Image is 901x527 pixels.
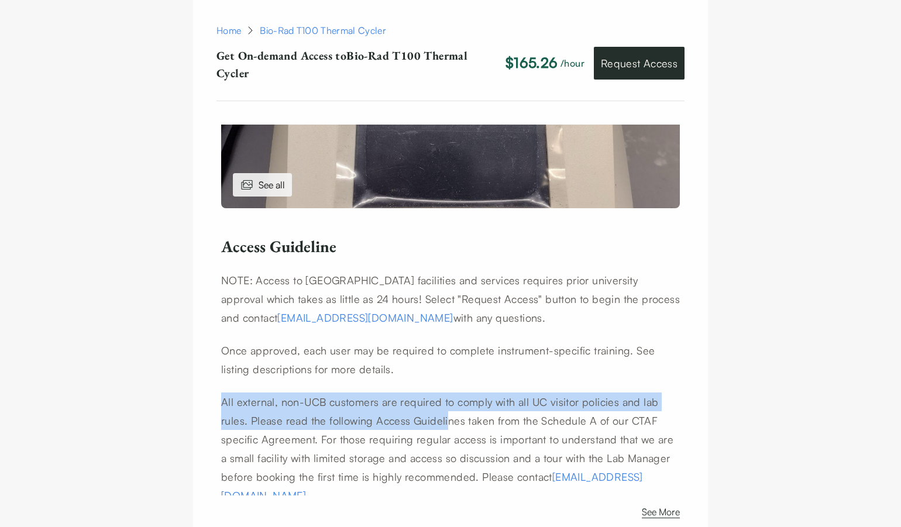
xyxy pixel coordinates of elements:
p: $165.26 [505,53,558,73]
a: Home [216,23,241,37]
h6: Access Guideline [221,236,680,257]
p: Once approved, each user may be required to complete instrument-specific training. See listing de... [221,341,680,378]
a: Request Access [594,47,685,80]
div: See all [233,173,292,197]
p: NOTE: Access to [GEOGRAPHIC_DATA] facilities and services requires prior university approval whic... [221,271,680,327]
p: Get On-demand Access to Bio-Rad T100 Thermal Cycler [216,47,487,82]
p: All external, non-UCB customers are required to comply with all UC visitor policies and lab rules... [221,392,680,505]
a: [EMAIL_ADDRESS][DOMAIN_NAME] [277,311,453,324]
img: images [240,178,254,192]
div: Bio-Rad T100 Thermal Cycler [260,23,386,37]
button: See More [642,505,680,523]
p: /hour [560,56,584,70]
